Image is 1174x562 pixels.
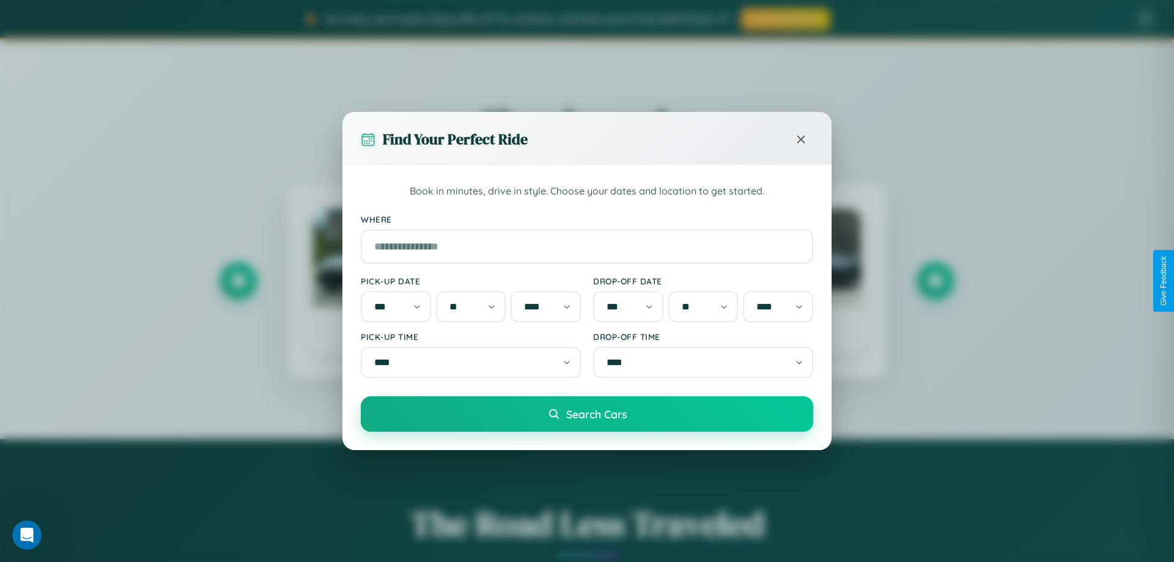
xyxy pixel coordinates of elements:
[361,396,813,432] button: Search Cars
[593,276,813,286] label: Drop-off Date
[361,276,581,286] label: Pick-up Date
[361,183,813,199] p: Book in minutes, drive in style. Choose your dates and location to get started.
[361,214,813,224] label: Where
[383,129,528,149] h3: Find Your Perfect Ride
[566,407,627,421] span: Search Cars
[593,331,813,342] label: Drop-off Time
[361,331,581,342] label: Pick-up Time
